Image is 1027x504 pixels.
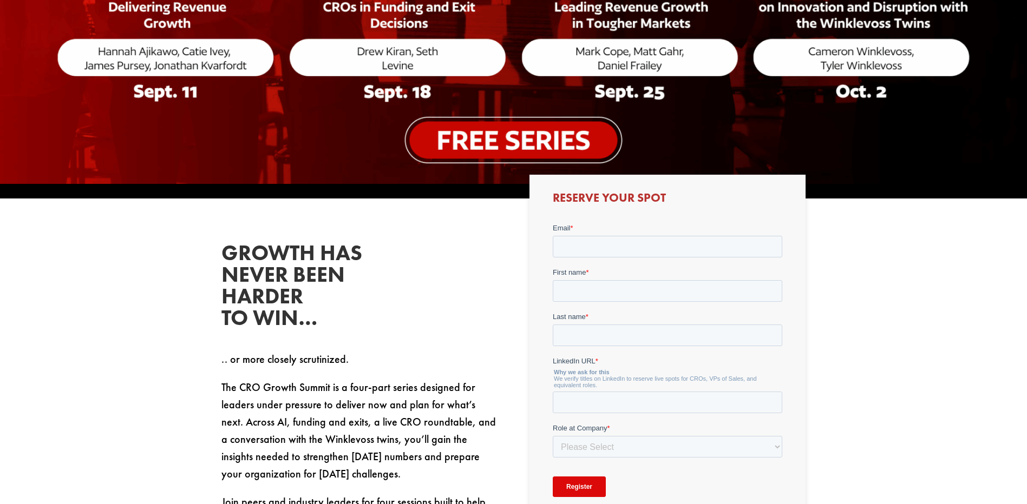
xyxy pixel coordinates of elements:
h2: Growth has never been harder to win… [221,242,384,334]
span: .. or more closely scrutinized. [221,352,349,366]
span: The CRO Growth Summit is a four-part series designed for leaders under pressure to deliver now an... [221,380,496,481]
h3: Reserve Your Spot [553,192,782,209]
